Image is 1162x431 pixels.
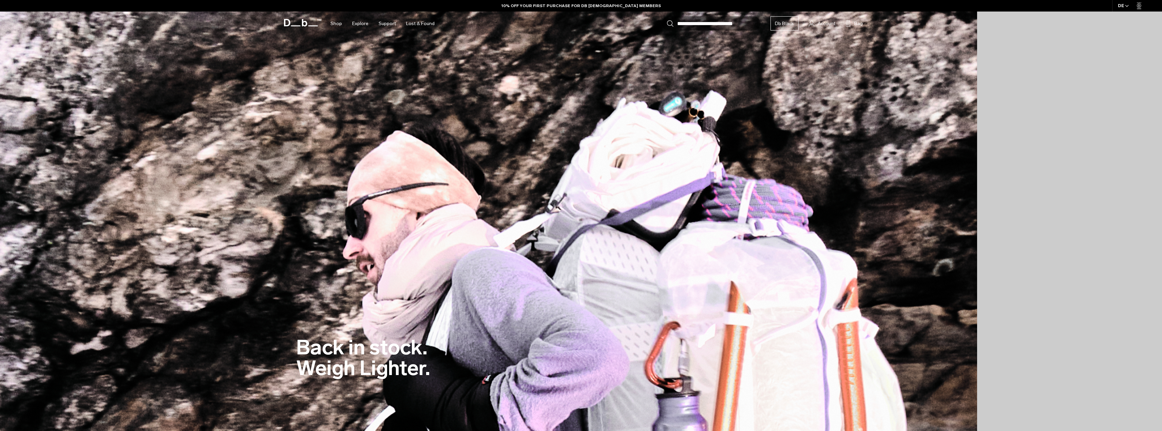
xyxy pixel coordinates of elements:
a: Account [809,19,835,27]
a: Support [379,12,396,36]
a: Shop [330,12,342,36]
a: Db Black [770,16,799,31]
a: Explore [352,12,368,36]
button: Bag [845,19,863,27]
nav: Main Navigation [325,12,440,36]
span: Bag [854,20,863,27]
a: 10% OFF YOUR FIRST PURCHASE FOR DB [DEMOGRAPHIC_DATA] MEMBERS [501,3,661,9]
a: Lost & Found [406,12,435,36]
h2: Back in stock. Weigh Lighter. [296,337,430,378]
span: Account [818,20,835,27]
